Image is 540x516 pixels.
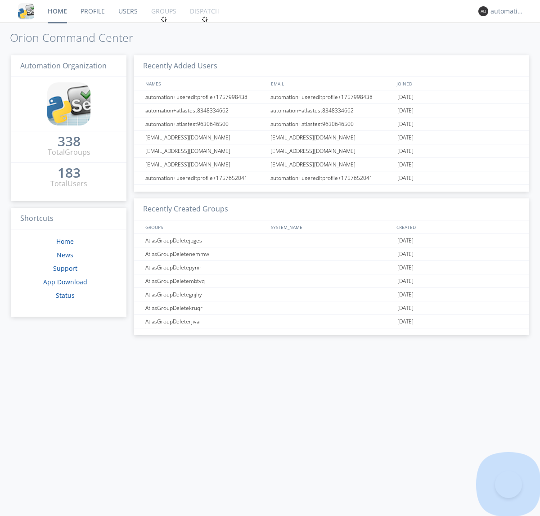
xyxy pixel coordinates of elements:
a: [EMAIL_ADDRESS][DOMAIN_NAME][EMAIL_ADDRESS][DOMAIN_NAME][DATE] [134,158,529,171]
span: [DATE] [397,247,414,261]
a: App Download [43,278,87,286]
h3: Recently Added Users [134,55,529,77]
a: AtlasGroupDeletekruqr[DATE] [134,301,529,315]
div: AtlasGroupDeletembtvq [143,274,268,287]
a: automation+usereditprofile+1757652041automation+usereditprofile+1757652041[DATE] [134,171,529,185]
a: 183 [58,168,81,179]
div: CREATED [394,220,520,233]
span: [DATE] [397,171,414,185]
div: [EMAIL_ADDRESS][DOMAIN_NAME] [268,144,395,157]
h3: Shortcuts [11,208,126,230]
span: [DATE] [397,117,414,131]
span: [DATE] [397,288,414,301]
a: News [57,251,73,259]
a: AtlasGroupDeletenemmw[DATE] [134,247,529,261]
div: [EMAIL_ADDRESS][DOMAIN_NAME] [143,158,268,171]
a: 338 [58,137,81,147]
a: Status [56,291,75,300]
img: spin.svg [202,16,208,22]
a: AtlasGroupDeletegnjhy[DATE] [134,288,529,301]
div: [EMAIL_ADDRESS][DOMAIN_NAME] [268,131,395,144]
div: 183 [58,168,81,177]
div: SYSTEM_NAME [269,220,394,233]
span: [DATE] [397,144,414,158]
div: automation+atlas0003 [490,7,524,16]
div: 338 [58,137,81,146]
a: AtlasGroupDeletepynir[DATE] [134,261,529,274]
span: [DATE] [397,261,414,274]
a: AtlasGroupDeletejbges[DATE] [134,234,529,247]
span: [DATE] [397,234,414,247]
a: AtlasGroupDeleterjiva[DATE] [134,315,529,328]
a: automation+atlastest9630646500automation+atlastest9630646500[DATE] [134,117,529,131]
div: [EMAIL_ADDRESS][DOMAIN_NAME] [143,144,268,157]
span: Automation Organization [20,61,107,71]
span: [DATE] [397,158,414,171]
a: [EMAIL_ADDRESS][DOMAIN_NAME][EMAIL_ADDRESS][DOMAIN_NAME][DATE] [134,131,529,144]
span: [DATE] [397,90,414,104]
div: AtlasGroupDeletepynir [143,261,268,274]
a: AtlasGroupDeletembtvq[DATE] [134,274,529,288]
div: EMAIL [269,77,394,90]
div: JOINED [394,77,520,90]
div: automation+atlastest8348334662 [143,104,268,117]
img: cddb5a64eb264b2086981ab96f4c1ba7 [18,3,34,19]
a: automation+atlastest8348334662automation+atlastest8348334662[DATE] [134,104,529,117]
img: spin.svg [161,16,167,22]
a: automation+usereditprofile+1757998438automation+usereditprofile+1757998438[DATE] [134,90,529,104]
span: [DATE] [397,131,414,144]
div: AtlasGroupDeletekruqr [143,301,268,314]
div: AtlasGroupDeletegnjhy [143,288,268,301]
div: [EMAIL_ADDRESS][DOMAIN_NAME] [268,158,395,171]
div: automation+usereditprofile+1757998438 [268,90,395,103]
iframe: Toggle Customer Support [495,471,522,498]
div: Total Groups [48,147,90,157]
span: [DATE] [397,274,414,288]
a: [EMAIL_ADDRESS][DOMAIN_NAME][EMAIL_ADDRESS][DOMAIN_NAME][DATE] [134,144,529,158]
h3: Recently Created Groups [134,198,529,220]
img: cddb5a64eb264b2086981ab96f4c1ba7 [47,82,90,126]
div: Total Users [50,179,87,189]
div: automation+atlastest9630646500 [143,117,268,130]
img: 373638.png [478,6,488,16]
div: automation+usereditprofile+1757652041 [143,171,268,184]
a: Home [56,237,74,246]
div: automation+atlastest8348334662 [268,104,395,117]
div: automation+usereditprofile+1757998438 [143,90,268,103]
span: [DATE] [397,301,414,315]
div: GROUPS [143,220,266,233]
div: [EMAIL_ADDRESS][DOMAIN_NAME] [143,131,268,144]
div: AtlasGroupDeletenemmw [143,247,268,260]
span: [DATE] [397,315,414,328]
div: AtlasGroupDeletejbges [143,234,268,247]
div: automation+atlastest9630646500 [268,117,395,130]
a: Support [53,264,77,273]
div: automation+usereditprofile+1757652041 [268,171,395,184]
div: AtlasGroupDeleterjiva [143,315,268,328]
div: NAMES [143,77,266,90]
span: [DATE] [397,104,414,117]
